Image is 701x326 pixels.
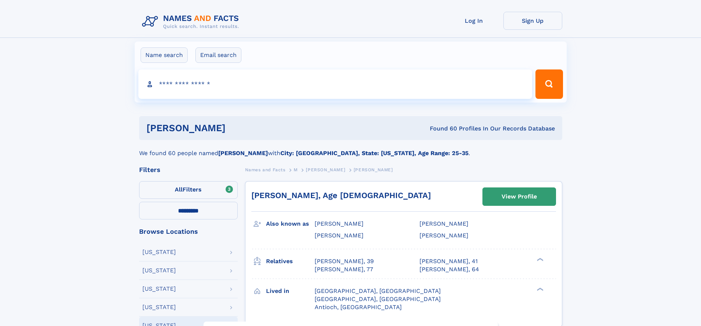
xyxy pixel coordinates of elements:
[315,220,364,227] span: [PERSON_NAME]
[328,125,555,133] div: Found 60 Profiles In Our Records Database
[419,257,478,265] a: [PERSON_NAME], 41
[266,218,315,230] h3: Also known as
[195,47,241,63] label: Email search
[142,268,176,273] div: [US_STATE]
[315,295,441,302] span: [GEOGRAPHIC_DATA], [GEOGRAPHIC_DATA]
[251,191,431,200] a: [PERSON_NAME], Age [DEMOGRAPHIC_DATA]
[139,166,238,173] div: Filters
[142,249,176,255] div: [US_STATE]
[294,167,298,172] span: M
[315,265,373,273] a: [PERSON_NAME], 77
[139,181,238,199] label: Filters
[315,287,441,294] span: [GEOGRAPHIC_DATA], [GEOGRAPHIC_DATA]
[141,47,188,63] label: Name search
[142,304,176,310] div: [US_STATE]
[139,12,245,32] img: Logo Names and Facts
[503,12,562,30] a: Sign Up
[266,285,315,297] h3: Lived in
[306,167,345,172] span: [PERSON_NAME]
[535,287,544,291] div: ❯
[535,257,544,262] div: ❯
[175,186,183,193] span: All
[306,165,345,174] a: [PERSON_NAME]
[354,167,393,172] span: [PERSON_NAME]
[245,165,286,174] a: Names and Facts
[315,232,364,239] span: [PERSON_NAME]
[315,257,374,265] a: [PERSON_NAME], 39
[445,12,503,30] a: Log In
[294,165,298,174] a: M
[266,255,315,268] h3: Relatives
[419,232,468,239] span: [PERSON_NAME]
[483,188,556,205] a: View Profile
[419,220,468,227] span: [PERSON_NAME]
[142,286,176,292] div: [US_STATE]
[218,150,268,157] b: [PERSON_NAME]
[315,304,402,311] span: Antioch, [GEOGRAPHIC_DATA]
[419,265,479,273] a: [PERSON_NAME], 64
[138,69,532,99] input: search input
[146,123,328,133] h1: [PERSON_NAME]
[535,69,563,99] button: Search Button
[139,228,238,235] div: Browse Locations
[280,150,468,157] b: City: [GEOGRAPHIC_DATA], State: [US_STATE], Age Range: 25-35
[139,140,562,158] div: We found 60 people named with .
[502,188,537,205] div: View Profile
